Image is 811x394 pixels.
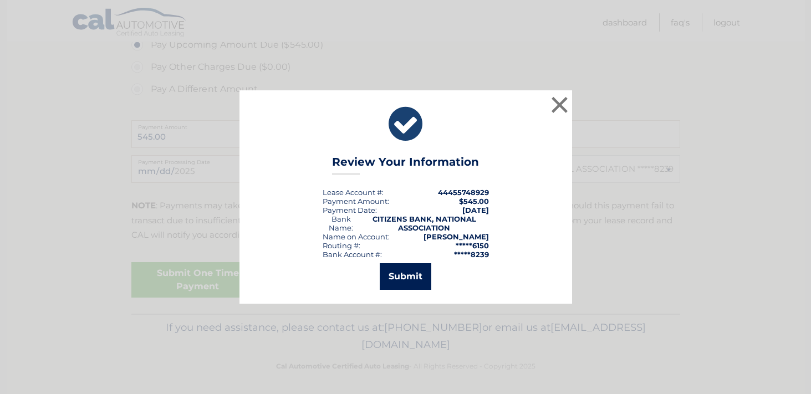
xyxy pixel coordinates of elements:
[323,241,360,250] div: Routing #:
[438,188,489,197] strong: 44455748929
[424,232,489,241] strong: [PERSON_NAME]
[323,250,382,259] div: Bank Account #:
[323,188,384,197] div: Lease Account #:
[323,206,377,214] div: :
[549,94,571,116] button: ×
[380,263,431,290] button: Submit
[459,197,489,206] span: $545.00
[323,197,389,206] div: Payment Amount:
[373,214,476,232] strong: CITIZENS BANK, NATIONAL ASSOCIATION
[323,232,390,241] div: Name on Account:
[323,206,375,214] span: Payment Date
[323,214,360,232] div: Bank Name:
[462,206,489,214] span: [DATE]
[332,155,479,175] h3: Review Your Information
